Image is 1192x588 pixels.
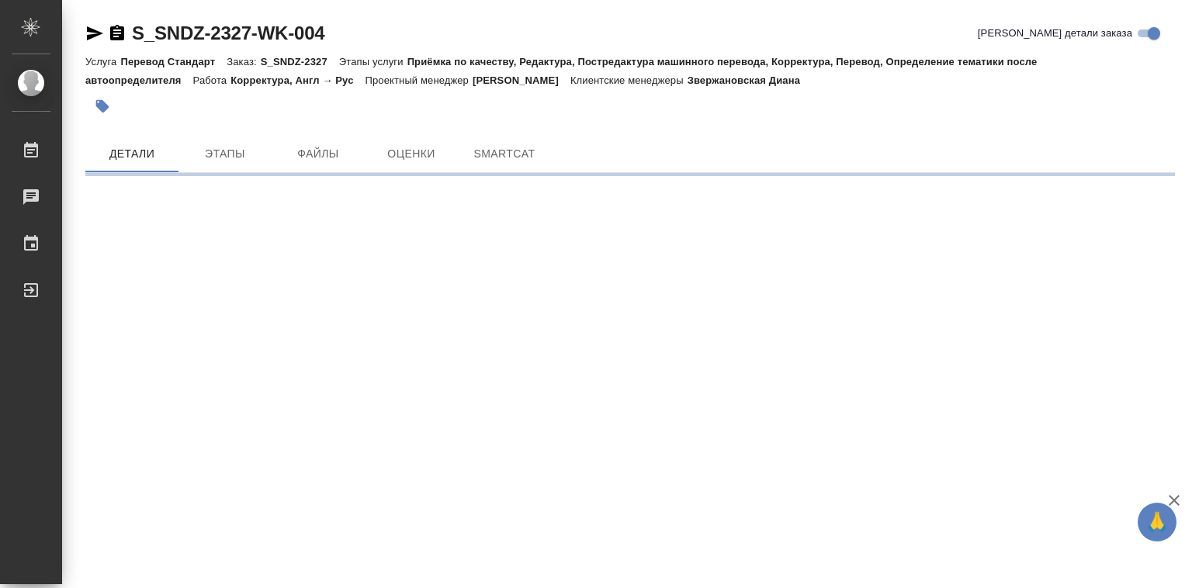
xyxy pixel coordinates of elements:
[570,74,688,86] p: Клиентские менеджеры
[1144,506,1170,538] span: 🙏
[227,56,260,67] p: Заказ:
[339,56,407,67] p: Этапы услуги
[230,74,365,86] p: Корректура, Англ → Рус
[120,56,227,67] p: Перевод Стандарт
[85,56,1037,86] p: Приёмка по качеству, Редактура, Постредактура машинного перевода, Корректура, Перевод, Определени...
[85,56,120,67] p: Услуга
[978,26,1132,41] span: [PERSON_NAME] детали заказа
[688,74,812,86] p: Звержановская Диана
[188,144,262,164] span: Этапы
[467,144,542,164] span: SmartCat
[473,74,570,86] p: [PERSON_NAME]
[366,74,473,86] p: Проектный менеджер
[108,24,126,43] button: Скопировать ссылку
[85,89,120,123] button: Добавить тэг
[281,144,355,164] span: Файлы
[193,74,231,86] p: Работа
[95,144,169,164] span: Детали
[85,24,104,43] button: Скопировать ссылку для ЯМессенджера
[261,56,339,67] p: S_SNDZ-2327
[1138,503,1176,541] button: 🙏
[374,144,449,164] span: Оценки
[132,22,324,43] a: S_SNDZ-2327-WK-004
